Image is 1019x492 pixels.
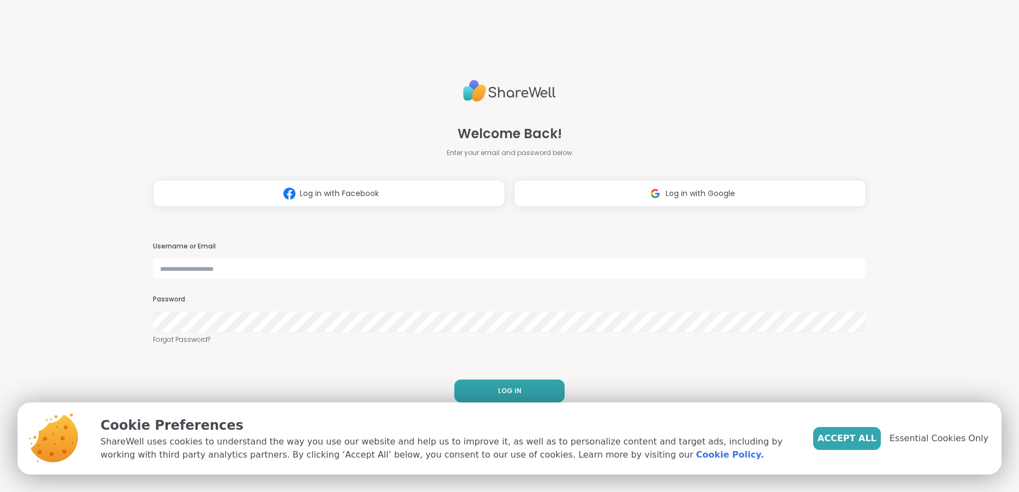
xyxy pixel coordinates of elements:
[100,416,796,435] p: Cookie Preferences
[813,427,881,450] button: Accept All
[817,432,876,445] span: Accept All
[890,432,988,445] span: Essential Cookies Only
[447,148,572,158] span: Enter your email and password below
[463,75,556,106] img: ShareWell Logo
[498,386,522,396] span: LOG IN
[279,183,300,204] img: ShareWell Logomark
[454,380,565,402] button: LOG IN
[153,295,866,304] h3: Password
[153,180,505,207] button: Log in with Facebook
[458,124,562,144] span: Welcome Back!
[153,242,866,251] h3: Username or Email
[100,435,796,461] p: ShareWell uses cookies to understand the way you use our website and help us to improve it, as we...
[645,183,666,204] img: ShareWell Logomark
[666,188,735,199] span: Log in with Google
[153,335,866,345] a: Forgot Password?
[300,188,379,199] span: Log in with Facebook
[514,180,866,207] button: Log in with Google
[696,448,764,461] a: Cookie Policy.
